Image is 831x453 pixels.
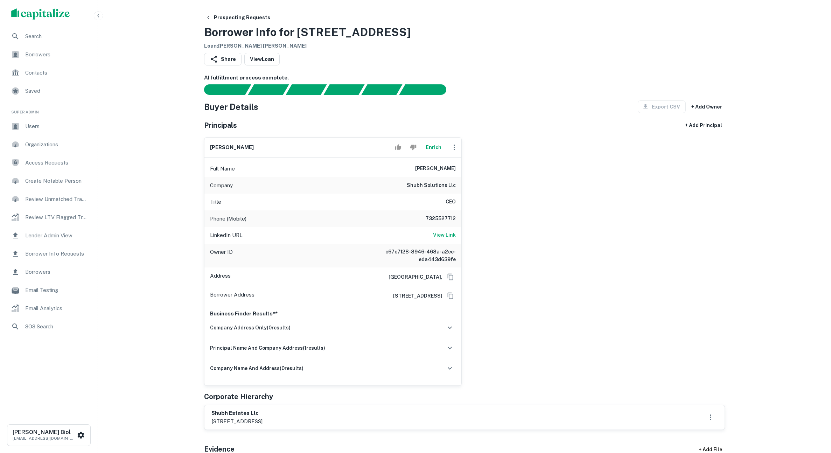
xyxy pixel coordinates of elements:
p: Title [210,198,221,206]
p: [EMAIL_ADDRESS][DOMAIN_NAME] [13,435,76,441]
span: Access Requests [25,159,88,167]
span: Saved [25,87,88,95]
h4: Buyer Details [204,100,258,113]
a: ViewLoan [244,53,280,65]
a: Review Unmatched Transactions [6,191,92,208]
p: Full Name [210,165,235,173]
a: Organizations [6,136,92,153]
h6: [PERSON_NAME] [415,165,456,173]
h5: Corporate Hierarchy [204,391,273,402]
h6: [PERSON_NAME] [210,144,254,152]
div: Your request is received and processing... [248,84,289,95]
span: Email Analytics [25,304,88,313]
p: Owner ID [210,248,233,263]
button: Copy Address [445,272,456,282]
span: Create Notable Person [25,177,88,185]
div: Documents found, AI parsing details... [286,84,327,95]
h6: AI fulfillment process complete. [204,74,725,82]
span: SOS Search [25,322,88,331]
span: Borrowers [25,50,88,59]
button: + Add Principal [682,119,725,132]
a: Email Analytics [6,300,92,317]
h6: [GEOGRAPHIC_DATA], [383,273,442,281]
p: Address [210,272,231,282]
p: Phone (Mobile) [210,215,246,223]
h5: Principals [204,120,237,131]
a: Search [6,28,92,45]
h6: 7325527712 [414,215,456,223]
a: Access Requests [6,154,92,171]
a: Lender Admin View [6,227,92,244]
iframe: Chat Widget [796,397,831,431]
h6: company name and address ( 0 results) [210,364,303,372]
a: Email Testing [6,282,92,299]
h6: View Link [433,231,456,239]
h3: Borrower Info for [STREET_ADDRESS] [204,24,411,41]
button: Reject [407,140,419,154]
button: Copy Address [445,291,456,301]
a: View Link [433,231,456,239]
span: Borrower Info Requests [25,250,88,258]
span: Review LTV Flagged Transactions [25,213,88,222]
a: Contacts [6,64,92,81]
span: Search [25,32,88,41]
div: Principals found, still searching for contact information. This may take time... [361,84,402,95]
div: Principals found, AI now looking for contact information... [323,84,364,95]
span: Users [25,122,88,131]
button: + Add Owner [689,100,725,113]
img: capitalize-logo.png [11,8,70,20]
h6: Loan : [PERSON_NAME] [PERSON_NAME] [204,42,411,50]
button: Accept [392,140,404,154]
h6: c67c7128-8946-468a-a2ee-eda443d639fe [372,248,456,263]
span: Borrowers [25,268,88,276]
a: Borrowers [6,264,92,280]
a: Saved [6,83,92,99]
p: [STREET_ADDRESS] [211,417,263,426]
a: Review LTV Flagged Transactions [6,209,92,226]
h6: [PERSON_NAME] Biol [13,430,76,435]
a: Borrower Info Requests [6,245,92,262]
div: AI fulfillment process complete. [399,84,455,95]
h6: shubh estates llc [211,409,263,417]
a: Users [6,118,92,135]
button: Prospecting Requests [203,11,273,24]
p: Business Finder Results** [210,309,456,318]
a: SOS Search [6,318,92,335]
button: Share [204,53,242,65]
p: Borrower Address [210,291,254,301]
a: Create Notable Person [6,173,92,189]
h6: company address only ( 0 results) [210,324,291,332]
h6: CEO [446,198,456,206]
li: Super Admin [6,101,92,118]
div: Sending borrower request to AI... [196,84,248,95]
button: [PERSON_NAME] Biol[EMAIL_ADDRESS][DOMAIN_NAME] [7,424,91,446]
p: Company [210,181,233,190]
span: Email Testing [25,286,88,294]
a: Borrowers [6,46,92,63]
span: Organizations [25,140,88,149]
a: [STREET_ADDRESS] [387,292,442,300]
span: Lender Admin View [25,231,88,240]
span: Contacts [25,69,88,77]
span: Review Unmatched Transactions [25,195,88,203]
h6: shubh solutions llc [407,181,456,190]
h6: principal name and company address ( 1 results) [210,344,325,352]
